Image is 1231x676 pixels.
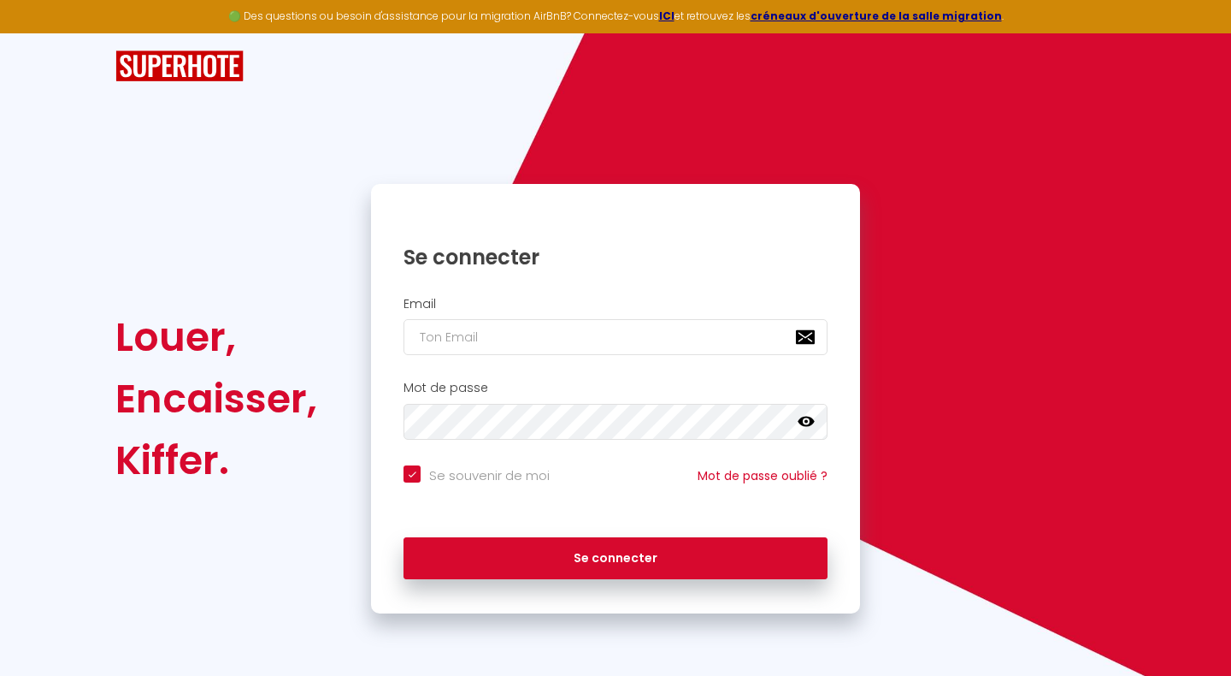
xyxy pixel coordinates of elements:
div: Kiffer. [115,430,317,491]
a: Mot de passe oublié ? [698,467,828,484]
button: Se connecter [403,537,828,580]
input: Ton Email [403,319,828,355]
a: ICI [659,9,674,23]
h2: Mot de passe [403,381,828,395]
h2: Email [403,297,828,311]
h1: Se connecter [403,244,828,270]
img: SuperHote logo [115,50,244,82]
div: Encaisser, [115,368,317,430]
a: créneaux d'ouverture de la salle migration [751,9,1002,23]
div: Louer, [115,306,317,368]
